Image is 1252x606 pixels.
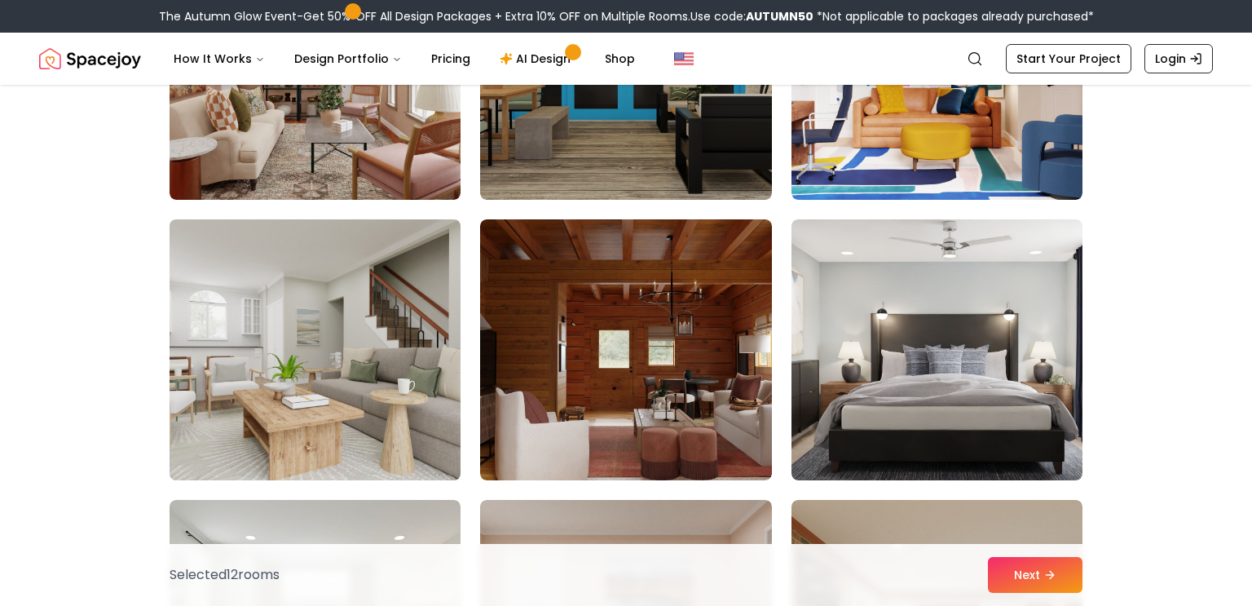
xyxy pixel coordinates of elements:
[480,219,771,480] img: Room room-41
[592,42,648,75] a: Shop
[1144,44,1213,73] a: Login
[162,213,468,487] img: Room room-40
[418,42,483,75] a: Pricing
[674,49,694,69] img: United States
[159,8,1094,24] div: The Autumn Glow Event-Get 50% OFF All Design Packages + Extra 10% OFF on Multiple Rooms.
[170,565,280,585] p: Selected 12 room s
[161,42,278,75] button: How It Works
[39,33,1213,85] nav: Global
[690,8,813,24] span: Use code:
[161,42,648,75] nav: Main
[1006,44,1131,73] a: Start Your Project
[39,42,141,75] img: Spacejoy Logo
[281,42,415,75] button: Design Portfolio
[746,8,813,24] b: AUTUMN50
[487,42,589,75] a: AI Design
[39,42,141,75] a: Spacejoy
[791,219,1082,480] img: Room room-42
[813,8,1094,24] span: *Not applicable to packages already purchased*
[988,557,1082,593] button: Next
